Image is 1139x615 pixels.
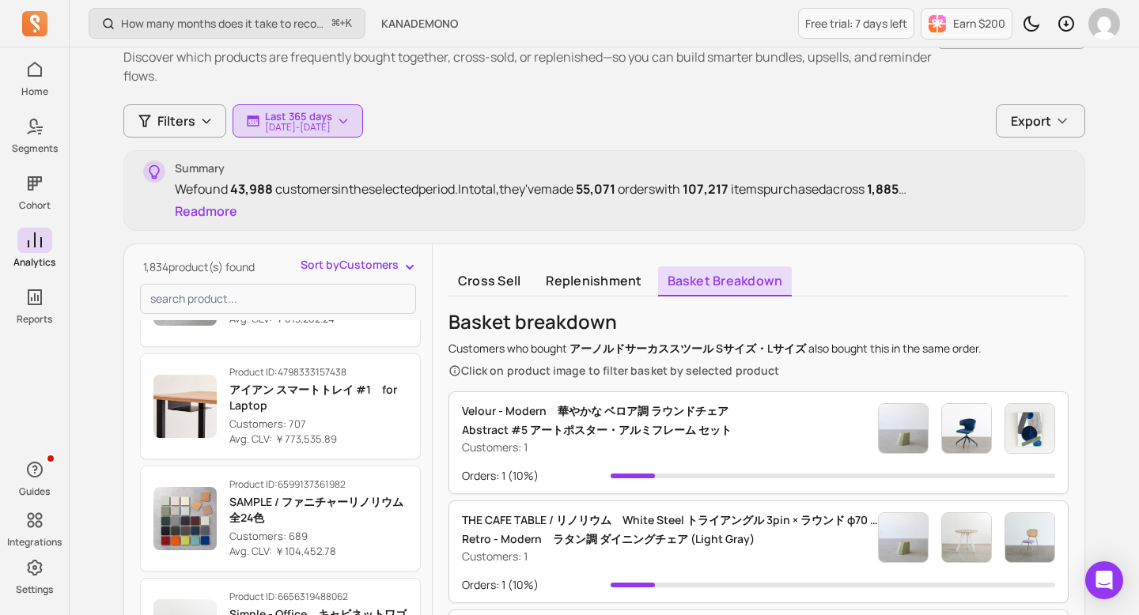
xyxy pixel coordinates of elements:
[381,16,458,32] span: KANADEMONO
[301,257,399,273] span: Sort by Customers
[462,511,878,530] p: THE CAFE TABLE / リノリウム White Steel トライアングル 3pin × ラウンド φ70 - 80
[301,257,418,273] button: Sort byCustomers
[229,544,407,560] p: Avg. CLV: ￥104,452.78
[805,16,907,32] p: Free trial: 7 days left
[1085,561,1123,599] div: Open Intercom Messenger
[265,110,332,123] p: Last 365 days
[448,266,530,296] a: Cross sell
[798,8,914,39] a: Free trial: 7 days left
[1005,403,1055,454] img: Product image
[228,180,275,198] span: 43,988
[1088,8,1120,40] img: avatar
[1016,8,1047,40] button: Toggle dark mode
[448,309,982,334] p: Basket breakdown
[878,403,929,454] img: アーノルドサーカススツール Sサイズ・Lサイズ
[229,417,407,432] p: Customers: 707
[233,104,363,138] button: Last 365 days[DATE]-[DATE]
[332,15,352,32] span: +
[878,512,929,563] img: アーノルドサーカススツール Sサイズ・Lサイズ
[19,199,51,212] p: Cohort
[89,8,365,39] button: How many months does it take to recover my CAC (Customer Acquisition Cost)?⌘+K
[21,85,48,98] p: Home
[865,180,906,198] span: 1,885
[1011,111,1051,130] span: Export
[346,17,352,30] kbd: K
[229,382,407,413] p: アイアン スマートトレイ #1 for Laptop
[123,47,937,85] p: Discover which products are frequently bought together, cross-sold, or replenished—so you can bui...
[941,403,992,454] img: Product image
[19,485,50,498] p: Guides
[153,487,217,550] img: Product image
[462,402,732,421] p: Velour - Modern 華やかな ベロア調 ラウンドチェア
[175,179,1065,198] div: We found customers in the selected period. In total, they've made orders with items purchased acr...
[462,468,611,484] p: Orders: 1 ( 10% )
[157,111,195,130] span: Filters
[12,142,58,155] p: Segments
[265,123,332,132] p: [DATE] - [DATE]
[229,529,407,545] p: Customers: 689
[140,353,421,459] button: Product ID:4798333157438アイアン スマートトレイ #1 for LaptopCustomers: 707 Avg. CLV: ￥773,535.89
[372,9,467,38] button: KANADEMONO
[140,284,416,314] input: search product
[569,341,806,356] span: アーノルドサーカススツール Sサイズ・Lサイズ
[229,478,407,491] p: Product ID: 6599137361982
[448,363,982,379] p: Click on product image to filter basket by selected product
[7,536,62,549] p: Integrations
[229,494,407,526] p: SAMPLE / ファニチャーリノリウム 全24色
[16,583,53,596] p: Settings
[536,266,651,296] a: Replenishment
[121,16,326,32] p: How many months does it take to recover my CAC (Customer Acquisition Cost)?
[229,366,407,379] p: Product ID: 4798333157438
[658,266,793,296] a: Basket breakdown
[953,16,1005,32] p: Earn $200
[573,180,618,198] span: 55,071
[921,8,1012,40] button: Earn $200
[462,440,732,455] p: Customers: 1
[941,512,992,563] img: Product image
[229,590,407,603] p: Product ID: 6656319488062
[448,341,982,357] p: Customers who bought also bought this in the same order.
[462,421,732,440] p: Abstract #5 アートポスター・アルミフレーム セット
[462,530,878,549] p: Retro - Modern ラタン調 ダイニングチェア (Light Gray)
[1005,512,1055,563] img: Product image
[153,375,217,438] img: Product image
[140,466,421,572] button: Product ID:6599137361982SAMPLE / ファニチャーリノリウム 全24色Customers: 689 Avg. CLV: ￥104,452.78
[17,454,52,501] button: Guides
[996,104,1085,138] button: Export
[229,432,407,447] p: Avg. CLV: ￥773,535.89
[17,313,52,326] p: Reports
[462,577,611,593] p: Orders: 1 ( 10% )
[13,256,55,269] p: Analytics
[143,259,255,274] span: 1,834 product(s) found
[175,160,1065,176] p: Summary
[123,104,226,138] button: Filters
[175,202,237,221] button: Readmore
[462,549,878,564] p: Customers: 1
[680,180,731,198] span: 107,217
[331,14,340,34] kbd: ⌘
